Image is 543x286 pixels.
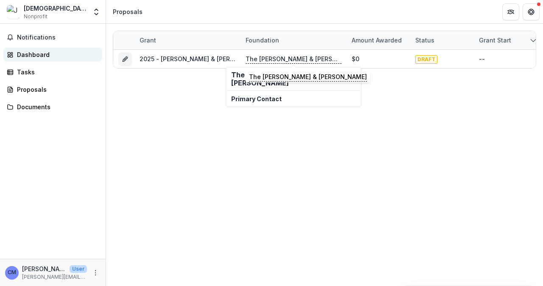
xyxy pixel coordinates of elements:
div: Grant start [474,31,537,49]
div: Tasks [17,68,95,76]
button: Partners [502,3,519,20]
div: -- [479,54,485,63]
div: [DEMOGRAPHIC_DATA] Refugee Service [GEOGRAPHIC_DATA] [24,4,87,13]
p: [PERSON_NAME][EMAIL_ADDRESS][PERSON_NAME][DOMAIN_NAME] [22,273,87,281]
a: 2025 - [PERSON_NAME] & [PERSON_NAME] Foundation - New Grantee Form [140,55,362,62]
div: $0 [352,54,359,63]
button: More [90,268,101,278]
div: Proposals [113,7,143,16]
span: Notifications [17,34,99,41]
p: The [PERSON_NAME] & [PERSON_NAME] [246,54,341,64]
span: DRAFT [415,55,437,64]
p: User [70,265,87,273]
div: Dashboard [17,50,95,59]
div: Grant [134,36,161,45]
div: Proposals [17,85,95,94]
p: Primary Contact [231,94,356,103]
a: Dashboard [3,48,102,62]
button: Get Help [523,3,540,20]
div: Amount awarded [347,36,407,45]
div: Foundation [241,31,347,49]
button: Notifications [3,31,102,44]
svg: sorted descending [530,37,537,44]
nav: breadcrumb [109,6,146,18]
a: Documents [3,100,102,114]
div: Grant [134,31,241,49]
div: Foundation [241,36,284,45]
div: Amount awarded [347,31,410,49]
a: Tasks [3,65,102,79]
span: Nonprofit [24,13,48,20]
div: Documents [17,102,95,111]
a: Proposals [3,82,102,96]
p: [PERSON_NAME] [22,264,66,273]
h2: The [PERSON_NAME] & [PERSON_NAME] [231,71,356,87]
div: Status [410,31,474,49]
div: Grant start [474,36,516,45]
button: Open entity switcher [90,3,102,20]
div: Status [410,36,439,45]
button: Close [347,69,358,79]
img: Jesuit Refugee Service USA [7,5,20,19]
div: Chris Moser [8,270,16,275]
button: Grant ddccdd63-15c7-49b9-b5ba-a3b2dff029e4 [118,52,132,66]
